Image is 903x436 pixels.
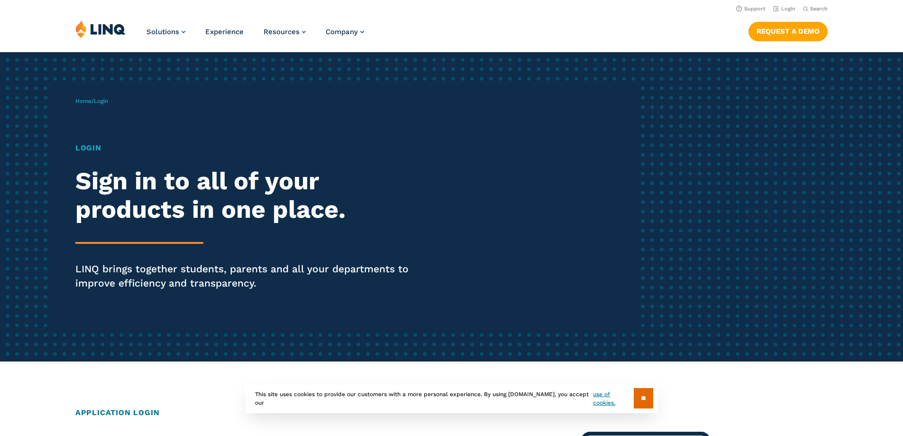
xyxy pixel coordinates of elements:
nav: Primary Navigation [146,20,364,51]
nav: Button Navigation [748,20,828,41]
span: Login [94,98,108,104]
img: LINQ | K‑12 Software [75,20,126,38]
p: LINQ brings together students, parents and all your departments to improve efficiency and transpa... [75,262,423,290]
a: Solutions [146,28,185,36]
span: / [75,98,108,104]
span: Resources [264,28,300,36]
a: Support [736,6,766,12]
h1: Login [75,142,423,154]
a: Home [75,98,91,104]
a: Company [326,28,364,36]
div: This site uses cookies to provide our customers with a more personal experience. By using [DOMAIN... [246,383,658,413]
a: use of cookies. [593,390,633,407]
button: Open Search Bar [803,5,828,12]
a: Experience [205,28,244,36]
a: Request a Demo [748,22,828,41]
span: Search [810,6,828,12]
span: Solutions [146,28,179,36]
span: Company [326,28,358,36]
a: Resources [264,28,306,36]
h2: Sign in to all of your products in one place. [75,167,423,224]
a: Login [773,6,795,12]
